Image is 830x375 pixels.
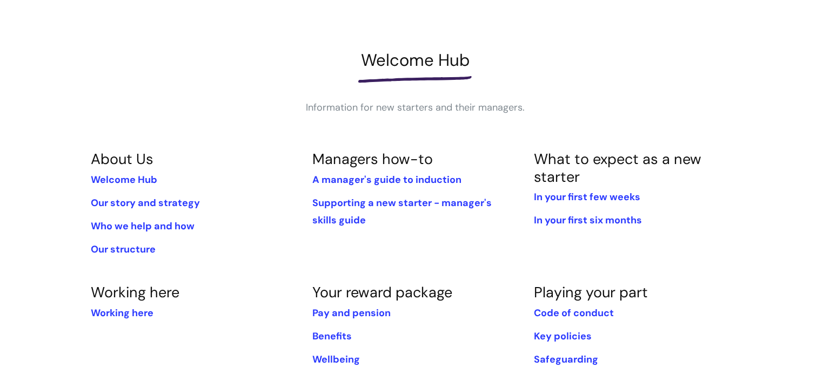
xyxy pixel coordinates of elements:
[91,173,157,186] a: Welcome Hub
[534,306,614,319] a: Code of conduct
[91,220,195,233] a: Who we help and how
[91,196,200,209] a: Our story and strategy
[91,149,153,168] a: About Us
[312,306,391,319] a: Pay and pension
[91,243,156,256] a: Our structure
[312,149,433,168] a: Managers how-to
[91,50,739,70] h1: Welcome Hub
[91,306,153,319] a: Working here
[534,149,701,186] a: What to expect as a new starter
[312,196,492,227] a: Supporting a new starter - manager's skills guide
[91,283,179,302] a: Working here
[534,353,598,366] a: Safeguarding
[534,330,592,343] a: Key policies
[312,173,461,186] a: A manager's guide to induction
[312,353,360,366] a: Wellbeing
[253,99,577,116] p: Information for new starters and their managers.
[534,190,640,203] a: In your first few weeks
[312,283,452,302] a: Your reward package
[312,330,352,343] a: Benefits
[534,283,648,302] a: Playing your part
[534,214,642,227] a: In your first six months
